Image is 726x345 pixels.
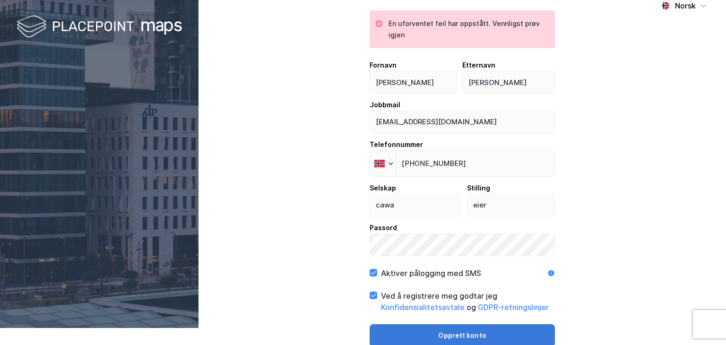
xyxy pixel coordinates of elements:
[381,290,555,313] div: Ved å registrere meg godtar jeg og
[370,60,457,71] div: Fornavn
[679,300,726,345] iframe: Chat Widget
[467,182,555,194] div: Stilling
[17,13,182,41] img: logo-white.f07954bde2210d2a523dddb988cd2aa7.svg
[370,222,555,233] div: Passord
[381,267,481,279] div: Aktiver pålogging med SMS
[389,18,547,41] div: En uforventet feil har oppstått. Vennligst prøv igjen
[370,182,461,194] div: Selskap
[462,60,555,71] div: Etternavn
[370,99,555,111] div: Jobbmail
[370,150,555,177] input: Telefonnummer
[370,151,396,176] div: Norway: + 47
[370,139,555,150] div: Telefonnummer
